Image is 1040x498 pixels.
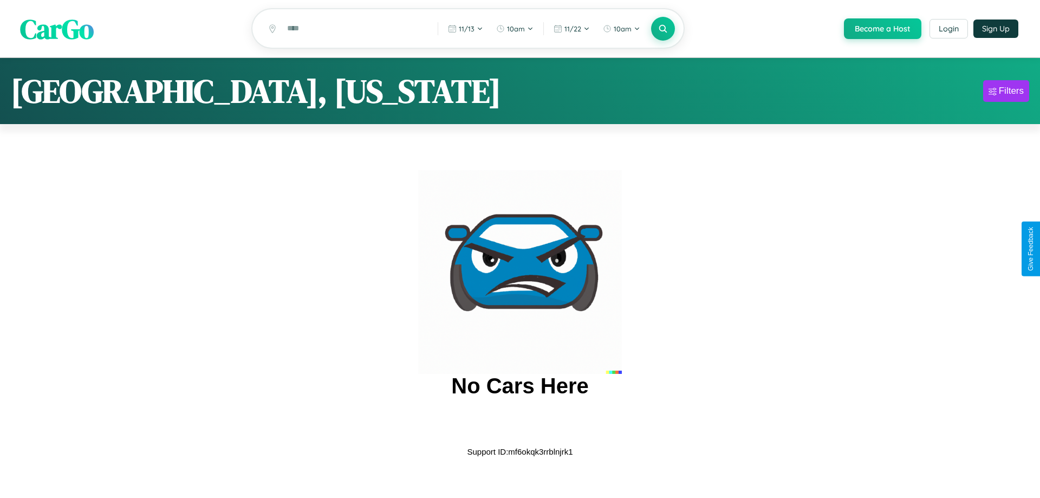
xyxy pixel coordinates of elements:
button: Sign Up [973,20,1018,38]
p: Support ID: mf6okqk3rrblnjrk1 [467,444,573,459]
div: Filters [999,86,1024,96]
span: 11 / 13 [459,24,474,33]
span: 10am [614,24,632,33]
span: 11 / 22 [564,24,581,33]
div: Give Feedback [1027,227,1035,271]
button: Login [929,19,968,38]
h2: No Cars Here [451,374,588,398]
span: CarGo [20,10,94,47]
button: Become a Host [844,18,921,39]
img: car [418,170,622,374]
button: 10am [491,20,539,37]
span: 10am [507,24,525,33]
button: 10am [597,20,646,37]
button: 11/22 [548,20,595,37]
h1: [GEOGRAPHIC_DATA], [US_STATE] [11,69,501,113]
button: Filters [983,80,1029,102]
button: 11/13 [443,20,489,37]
